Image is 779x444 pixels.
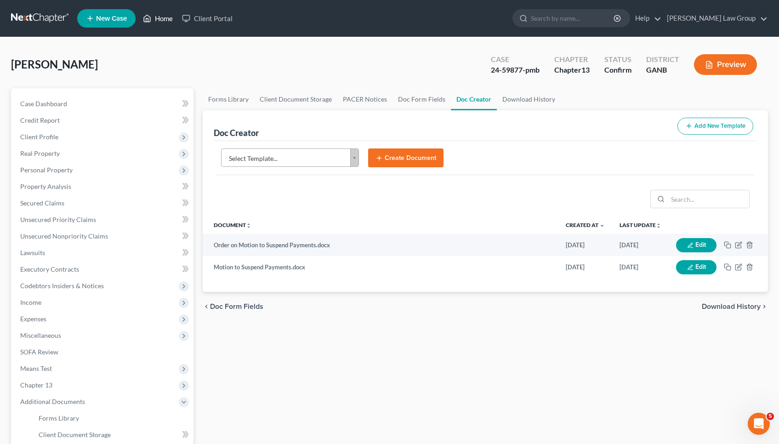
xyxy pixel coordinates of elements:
[491,54,540,65] div: Case
[604,65,631,75] div: Confirm
[229,153,339,165] span: Select Template...
[254,88,337,110] a: Client Document Storage
[676,238,716,252] button: Edit
[554,54,590,65] div: Chapter
[20,282,104,290] span: Codebtors Insiders & Notices
[13,96,193,112] a: Case Dashboard
[581,65,590,74] span: 13
[702,303,768,310] button: Download History chevron_right
[20,298,41,306] span: Income
[20,216,96,223] span: Unsecured Priority Claims
[451,88,497,110] a: Doc Creator
[558,256,612,278] td: [DATE]
[20,249,45,256] span: Lawsuits
[368,148,444,168] button: Create Document
[656,223,661,228] i: unfold_more
[676,260,716,274] button: Edit
[13,211,193,228] a: Unsecured Priority Claims
[203,303,263,310] button: chevron_left Doc Form Fields
[491,65,540,75] div: 24-59877-pmb
[761,303,768,310] i: chevron_right
[497,88,561,110] a: Download History
[13,344,193,360] a: SOFA Review
[138,10,177,27] a: Home
[214,222,251,228] a: Documentunfold_more
[203,88,254,110] a: Forms Library
[20,331,61,339] span: Miscellaneous
[203,256,558,278] td: Motion to Suspend Payments.docx
[646,54,679,65] div: District
[39,431,111,438] span: Client Document Storage
[662,10,768,27] a: [PERSON_NAME] Law Group
[20,348,58,356] span: SOFA Review
[203,234,558,256] td: Order on Motion to Suspend Payments.docx
[612,234,669,256] td: [DATE]
[214,127,259,138] div: Doc Creator
[13,178,193,195] a: Property Analysis
[96,15,127,22] span: New Case
[13,195,193,211] a: Secured Claims
[668,190,749,208] input: Search...
[20,398,85,405] span: Additional Documents
[767,413,774,420] span: 5
[39,414,79,422] span: Forms Library
[13,245,193,261] a: Lawsuits
[20,199,64,207] span: Secured Claims
[694,54,757,75] button: Preview
[20,265,79,273] span: Executory Contracts
[13,112,193,129] a: Credit Report
[203,303,210,310] i: chevron_left
[392,88,451,110] a: Doc Form Fields
[604,54,631,65] div: Status
[221,148,359,167] a: Select Template...
[246,223,251,228] i: unfold_more
[566,222,605,228] a: Created at expand_more
[11,57,98,71] span: [PERSON_NAME]
[531,10,615,27] input: Search by name...
[677,118,753,135] button: Add New Template
[20,182,71,190] span: Property Analysis
[631,10,661,27] a: Help
[599,223,605,228] i: expand_more
[748,413,770,435] iframe: Intercom live chat
[31,410,193,427] a: Forms Library
[20,232,108,240] span: Unsecured Nonpriority Claims
[20,133,58,141] span: Client Profile
[13,228,193,245] a: Unsecured Nonpriority Claims
[612,256,669,278] td: [DATE]
[20,381,52,389] span: Chapter 13
[31,427,193,443] a: Client Document Storage
[20,100,67,108] span: Case Dashboard
[554,65,590,75] div: Chapter
[20,166,73,174] span: Personal Property
[177,10,237,27] a: Client Portal
[20,364,52,372] span: Means Test
[702,303,761,310] span: Download History
[337,88,392,110] a: PACER Notices
[210,303,263,310] span: Doc Form Fields
[20,149,60,157] span: Real Property
[646,65,679,75] div: GANB
[558,234,612,256] td: [DATE]
[20,116,60,124] span: Credit Report
[620,222,661,228] a: Last Updateunfold_more
[13,261,193,278] a: Executory Contracts
[20,315,46,323] span: Expenses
